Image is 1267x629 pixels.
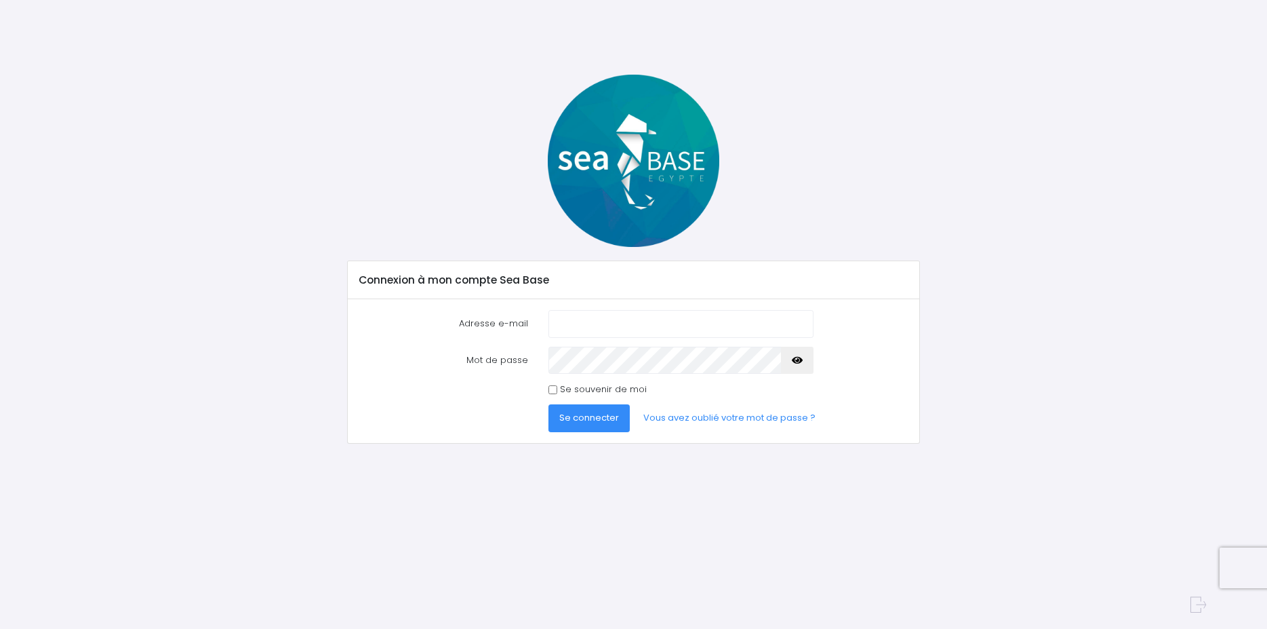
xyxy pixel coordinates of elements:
span: Se connecter [559,411,619,424]
label: Adresse e-mail [348,310,538,337]
label: Mot de passe [348,347,538,374]
div: Connexion à mon compte Sea Base [348,261,919,299]
a: Vous avez oublié votre mot de passe ? [632,404,826,432]
label: Se souvenir de moi [560,383,647,396]
button: Se connecter [548,404,630,432]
